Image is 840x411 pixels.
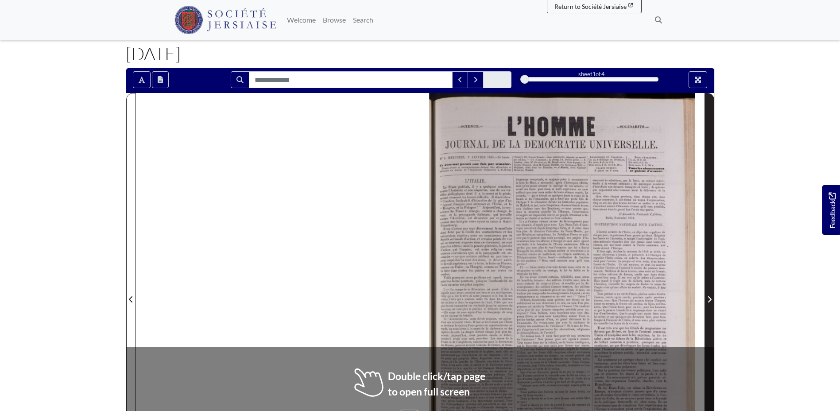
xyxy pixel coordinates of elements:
[554,3,627,10] span: Return to Société Jersiaise
[349,11,377,29] a: Search
[126,43,715,64] h1: [DATE]
[174,4,277,36] a: Société Jersiaise logo
[525,70,658,78] div: sheet of 4
[231,71,249,88] button: Search
[592,70,596,78] span: 1
[133,71,151,88] button: Toggle text selection (Alt+T)
[468,71,484,88] button: Next Match
[174,6,277,34] img: Société Jersiaise
[283,11,319,29] a: Welcome
[319,11,349,29] a: Browse
[689,71,707,88] button: Full screen mode
[249,71,453,88] input: Search for
[152,71,169,88] button: Open transcription window
[452,71,468,88] button: Previous Match
[822,185,840,235] a: Would you like to provide feedback?
[827,192,837,228] span: Feedback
